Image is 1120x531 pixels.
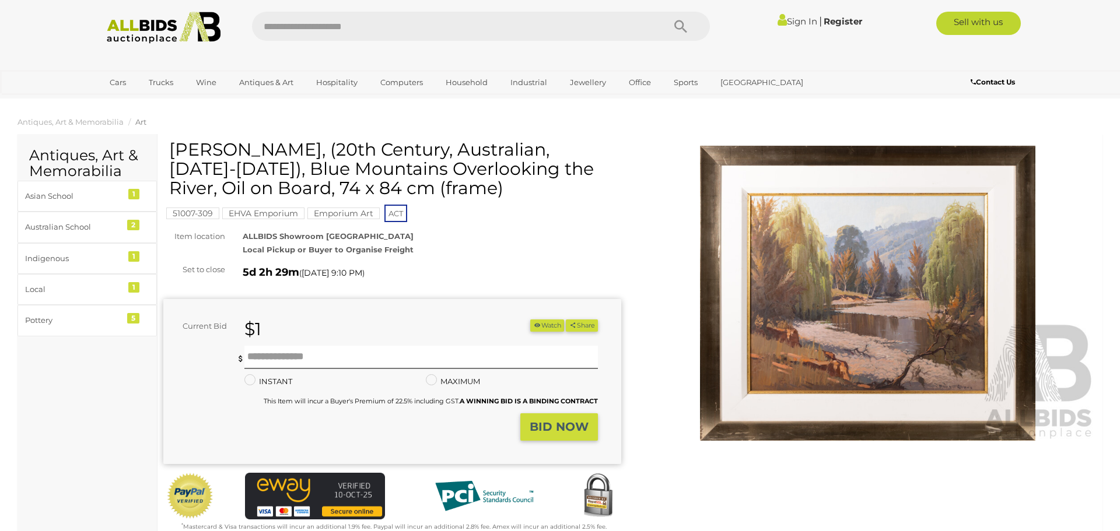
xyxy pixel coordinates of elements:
strong: Local Pickup or Buyer to Organise Freight [243,245,414,254]
a: Emporium Art [307,209,380,218]
a: Trucks [141,73,181,92]
b: Contact Us [971,78,1015,86]
img: PCI DSS compliant [426,473,542,519]
div: 2 [127,220,139,230]
img: Dixon Copes, (20th Century, Australian, 1914-2002), Blue Mountains Overlooking the River, Oil on ... [639,146,1097,441]
span: | [819,15,822,27]
div: Australian School [25,220,121,234]
a: Art [135,117,146,126]
a: Sports [666,73,705,92]
a: Asian School 1 [17,181,157,212]
img: Secured by Rapid SSL [575,473,621,519]
li: Watch this item [530,319,564,332]
button: BID NOW [520,413,598,441]
a: Household [438,73,495,92]
a: Register [824,16,862,27]
a: Wine [188,73,224,92]
strong: $1 [244,318,261,340]
img: eWAY Payment Gateway [245,473,385,519]
a: Indigenous 1 [17,243,157,274]
img: Official PayPal Seal [166,473,214,519]
a: Antiques & Art [232,73,301,92]
b: A WINNING BID IS A BINDING CONTRACT [460,397,598,405]
h1: [PERSON_NAME], (20th Century, Australian, [DATE]-[DATE]), Blue Mountains Overlooking the River, O... [169,140,618,198]
div: Asian School [25,189,121,203]
a: Cars [102,73,134,92]
a: Sign In [778,16,817,27]
a: Hospitality [309,73,365,92]
div: 1 [128,282,139,293]
h2: Antiques, Art & Memorabilia [29,147,145,180]
small: This Item will incur a Buyer's Premium of 22.5% including GST. [264,397,598,405]
strong: BID NOW [530,420,589,434]
a: Sell with us [936,12,1021,35]
a: Industrial [503,73,555,92]
div: Current Bid [163,319,236,333]
small: Mastercard & Visa transactions will incur an additional 1.9% fee. Paypal will incur an additional... [181,523,607,530]
strong: ALLBIDS Showroom [GEOGRAPHIC_DATA] [243,231,414,241]
div: Local [25,283,121,296]
mark: Emporium Art [307,208,380,219]
a: Australian School 2 [17,212,157,242]
img: Allbids.com.au [100,12,227,44]
mark: 51007-309 [166,208,219,219]
strong: 5d 2h 29m [243,266,299,279]
button: Search [652,12,710,41]
div: 5 [127,313,139,323]
a: Pottery 5 [17,305,157,336]
a: EHVA Emporium [222,209,304,218]
div: Item location [155,230,234,243]
button: Watch [530,319,564,332]
mark: EHVA Emporium [222,208,304,219]
div: 1 [128,189,139,199]
div: Indigenous [25,252,121,265]
div: Pottery [25,314,121,327]
span: ( ) [299,268,365,277]
label: INSTANT [244,375,292,388]
div: Set to close [155,263,234,276]
a: Office [621,73,659,92]
span: [DATE] 9:10 PM [302,268,362,278]
label: MAXIMUM [426,375,480,388]
a: Contact Us [971,76,1018,89]
div: 1 [128,251,139,262]
button: Share [566,319,598,332]
span: ACT [384,205,407,222]
a: Computers [373,73,430,92]
a: [GEOGRAPHIC_DATA] [713,73,811,92]
a: 51007-309 [166,209,219,218]
a: Local 1 [17,274,157,305]
a: Antiques, Art & Memorabilia [17,117,124,126]
a: Jewellery [562,73,614,92]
